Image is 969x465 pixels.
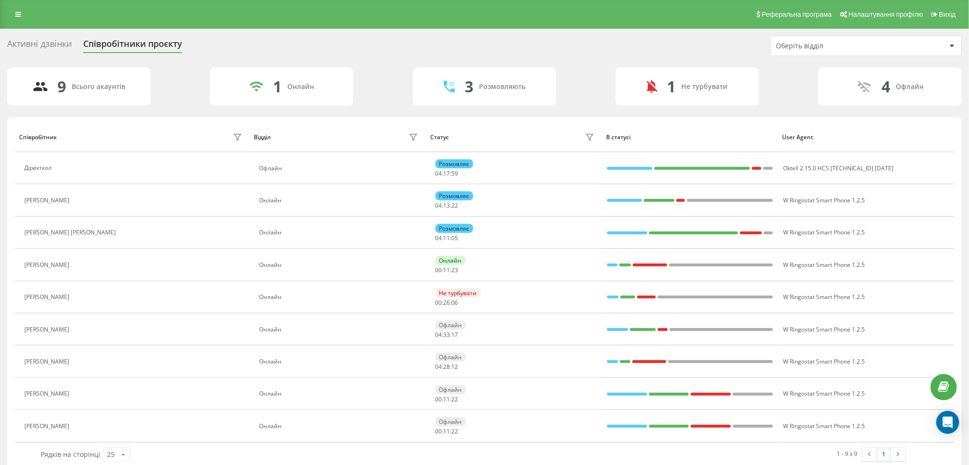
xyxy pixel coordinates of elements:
[436,427,442,435] span: 00
[436,428,458,435] div: : :
[259,262,420,268] div: Онлайн
[24,326,72,333] div: [PERSON_NAME]
[444,201,450,210] span: 13
[436,321,466,330] div: Офлайн
[273,77,282,96] div: 1
[24,423,72,430] div: [PERSON_NAME]
[784,261,865,269] span: W Ringostat Smart Phone 1.2.5
[436,332,458,338] div: : :
[287,83,314,91] div: Онлайн
[41,450,100,459] span: Рядків на сторінці
[452,331,458,339] span: 17
[436,266,442,274] span: 00
[783,134,950,141] div: User Agent
[436,169,442,177] span: 04
[877,448,891,461] a: 1
[776,42,891,50] div: Оберіть відділ
[72,83,126,91] div: Всього акаунтів
[882,77,891,96] div: 4
[259,326,420,333] div: Онлайн
[436,170,458,177] div: : :
[784,228,865,236] span: W Ringostat Smart Phone 1.2.5
[762,11,832,18] span: Реферальна програма
[24,358,72,365] div: [PERSON_NAME]
[24,229,118,236] div: [PERSON_NAME] [PERSON_NAME]
[452,234,458,242] span: 05
[939,11,956,18] span: Вихід
[436,353,466,362] div: Офлайн
[444,363,450,371] span: 28
[7,39,72,54] div: Активні дзвінки
[444,169,450,177] span: 17
[479,83,525,91] div: Розмовляють
[936,411,959,434] div: Open Intercom Messenger
[24,262,72,268] div: [PERSON_NAME]
[83,39,182,54] div: Співробітники проєкту
[436,224,473,233] div: Розмовляє
[436,235,458,242] div: : :
[436,267,458,274] div: : :
[24,165,54,171] div: Діректкол
[436,159,473,168] div: Розмовляє
[784,196,865,204] span: W Ringostat Smart Phone 1.2.5
[452,169,458,177] span: 59
[436,385,466,394] div: Офлайн
[784,422,865,430] span: W Ringostat Smart Phone 1.2.5
[259,390,420,397] div: Онлайн
[452,427,458,435] span: 22
[436,201,442,210] span: 04
[444,266,450,274] span: 11
[682,83,728,91] div: Не турбувати
[784,325,865,333] span: W Ringostat Smart Phone 1.2.5
[24,390,72,397] div: [PERSON_NAME]
[837,449,858,458] div: 1 - 9 з 9
[24,197,72,204] div: [PERSON_NAME]
[452,266,458,274] span: 23
[444,395,450,403] span: 11
[19,134,57,141] div: Співробітник
[259,423,420,430] div: Онлайн
[452,395,458,403] span: 22
[436,256,466,265] div: Онлайн
[436,331,442,339] span: 04
[465,77,473,96] div: 3
[436,299,458,306] div: : :
[436,417,466,426] div: Офлайн
[58,77,66,96] div: 9
[436,202,458,209] div: : :
[784,164,894,172] span: Oktell 2.15.0 HCS [TECHNICAL_ID] [DATE]
[784,389,865,398] span: W Ringostat Smart Phone 1.2.5
[259,197,420,204] div: Онлайн
[254,134,271,141] div: Відділ
[436,191,473,200] div: Розмовляє
[259,294,420,300] div: Онлайн
[436,234,442,242] span: 04
[259,229,420,236] div: Онлайн
[444,299,450,307] span: 26
[444,234,450,242] span: 11
[436,299,442,307] span: 00
[430,134,449,141] div: Статус
[444,427,450,435] span: 11
[896,83,924,91] div: Офлайн
[849,11,923,18] span: Налаштування профілю
[24,294,72,300] div: [PERSON_NAME]
[784,357,865,365] span: W Ringostat Smart Phone 1.2.5
[436,395,442,403] span: 00
[444,331,450,339] span: 33
[436,364,458,370] div: : :
[259,358,420,365] div: Онлайн
[436,288,481,298] div: Не турбувати
[784,293,865,301] span: W Ringostat Smart Phone 1.2.5
[452,363,458,371] span: 12
[607,134,774,141] div: В статусі
[452,201,458,210] span: 22
[259,165,420,172] div: Офлайн
[436,396,458,403] div: : :
[452,299,458,307] span: 06
[107,450,115,459] div: 25
[436,363,442,371] span: 04
[667,77,676,96] div: 1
